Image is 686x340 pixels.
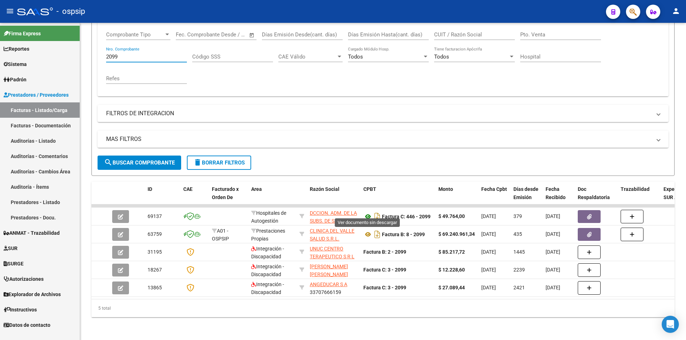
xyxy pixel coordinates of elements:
mat-icon: menu [6,7,14,15]
span: Fecha Cpbt [481,186,507,192]
span: 13865 [148,285,162,290]
span: Area [251,186,262,192]
i: Descargar documento [373,211,382,222]
span: Sistema [4,60,27,68]
span: Explorador de Archivos [4,290,61,298]
span: Buscar Comprobante [104,159,175,166]
span: SUR [4,244,18,252]
span: Integración - Discapacidad [251,264,284,278]
span: Datos de contacto [4,321,50,329]
strong: $ 12.228,60 [438,267,465,273]
strong: $ 85.217,72 [438,249,465,255]
span: [DATE] [481,213,496,219]
span: [PERSON_NAME] [PERSON_NAME] [310,264,348,278]
span: Firma Express [4,30,41,37]
div: 5 total [91,299,675,317]
span: Integración - Discapacidad [251,281,284,295]
span: ANMAT - Trazabilidad [4,229,60,237]
span: CPBT [363,186,376,192]
mat-expansion-panel-header: FILTROS DE INTEGRACION [98,105,668,122]
span: [DATE] [481,285,496,290]
span: CAE Válido [278,54,336,60]
button: Open calendar [248,31,256,39]
span: Trazabilidad [621,186,650,192]
span: Hospitales de Autogestión [251,210,286,224]
span: Monto [438,186,453,192]
span: CLINICA DEL VALLE SALUD S.R.L. [310,228,354,242]
datatable-header-cell: Días desde Emisión [511,182,543,213]
span: DCCION. ADM. DE LA SUBS. DE SALUD PCIA. DE NEUQUEN [310,210,357,232]
datatable-header-cell: ID [145,182,180,213]
span: [DATE] [546,249,560,255]
datatable-header-cell: Fecha Cpbt [478,182,511,213]
input: End date [205,31,240,38]
datatable-header-cell: CAE [180,182,209,213]
div: 33707666159 [310,280,358,295]
div: 30707146911 [310,245,358,260]
span: 1445 [513,249,525,255]
div: 20260799224 [310,263,358,278]
i: Descargar documento [373,229,382,240]
datatable-header-cell: Facturado x Orden De [209,182,248,213]
span: Facturado x Orden De [212,186,239,200]
span: Integración - Discapacidad [251,246,284,260]
strong: Factura B: 2 - 2099 [363,249,406,255]
datatable-header-cell: Doc Respaldatoria [575,182,618,213]
span: - ospsip [56,4,85,19]
span: CAE [183,186,193,192]
span: ID [148,186,152,192]
span: 2239 [513,267,525,273]
strong: Factura C: 3 - 2099 [363,285,406,290]
span: Autorizaciones [4,275,44,283]
button: Buscar Comprobante [98,156,181,170]
span: 18267 [148,267,162,273]
span: Reportes [4,45,29,53]
span: [DATE] [481,231,496,237]
span: Días desde Emisión [513,186,538,200]
datatable-header-cell: Monto [436,182,478,213]
datatable-header-cell: Trazabilidad [618,182,661,213]
strong: $ 27.089,44 [438,285,465,290]
div: 30707519378 [310,209,358,224]
span: A01 - OSPSIP [212,228,229,242]
span: 379 [513,213,522,219]
span: 435 [513,231,522,237]
span: Fecha Recibido [546,186,566,200]
span: 63759 [148,231,162,237]
strong: Factura C: 3 - 2099 [363,267,406,273]
span: [DATE] [481,249,496,255]
span: 31195 [148,249,162,255]
span: Todos [348,54,363,60]
datatable-header-cell: CPBT [361,182,436,213]
span: [DATE] [481,267,496,273]
span: [DATE] [546,213,560,219]
span: UNUC CENTRO TERAPEUTICO S R L [310,246,354,260]
strong: $ 69.240.961,34 [438,231,475,237]
strong: Factura C: 446 - 2099 [382,214,431,219]
mat-icon: delete [193,158,202,167]
strong: $ 49.764,00 [438,213,465,219]
span: Borrar Filtros [193,159,245,166]
button: Borrar Filtros [187,156,251,170]
mat-icon: person [672,7,680,15]
span: 2421 [513,285,525,290]
span: [DATE] [546,285,560,290]
datatable-header-cell: Area [248,182,297,213]
span: Todos [434,54,449,60]
input: Start date [176,31,199,38]
mat-panel-title: FILTROS DE INTEGRACION [106,110,651,117]
span: [DATE] [546,267,560,273]
strong: Factura B: 8 - 2099 [382,232,425,237]
div: 33710210549 [310,227,358,242]
span: Comprobante Tipo [106,31,164,38]
span: ANGEDUCAR S A [310,281,347,287]
span: Prestadores / Proveedores [4,91,69,99]
mat-panel-title: MAS FILTROS [106,135,651,143]
span: Instructivos [4,306,37,314]
span: 69137 [148,213,162,219]
span: Razón Social [310,186,339,192]
span: [DATE] [546,231,560,237]
span: Prestaciones Propias [251,228,285,242]
datatable-header-cell: Razón Social [307,182,361,213]
mat-icon: search [104,158,113,167]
